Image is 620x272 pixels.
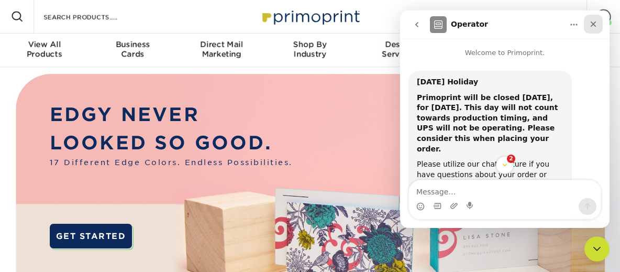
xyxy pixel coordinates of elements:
[355,40,443,59] div: Services
[88,40,177,49] span: Business
[3,240,89,268] iframe: Google Customer Reviews
[265,40,354,59] div: Industry
[50,101,293,128] p: EDGY NEVER
[355,34,443,67] a: DesignServices
[400,10,610,228] iframe: Intercom live chat
[265,34,354,67] a: Shop ByIndustry
[50,129,293,157] p: LOOKED SO GOOD.
[17,83,158,143] b: Primoprint will be closed [DATE], for [DATE]. This day will not count towards production timing, ...
[50,224,132,248] a: GET STARTED
[50,157,293,168] span: 17 Different Edge Colors. Endless Possibilities.
[8,60,172,227] div: [DATE] HolidayPrimoprint will be closed [DATE], for [DATE]. This day will not count towards produ...
[177,40,265,49] span: Direct Mail
[33,191,41,200] button: Gif picker
[67,191,75,200] button: Start recording
[96,146,114,164] button: Scroll to bottom
[177,40,265,59] div: Marketing
[17,67,78,75] b: [DATE] Holiday
[8,60,201,246] div: Support says…
[355,40,443,49] span: Design
[88,40,177,59] div: Cards
[88,34,177,67] a: BusinessCards
[9,170,201,188] textarea: Message…
[42,10,145,23] input: SEARCH PRODUCTS.....
[50,191,58,200] button: Upload attachment
[265,40,354,49] span: Shop By
[177,34,265,67] a: Direct MailMarketing
[107,144,115,153] span: Scroll badge
[16,192,25,200] button: Emoji picker
[179,188,196,204] button: Send a message…
[584,236,610,262] iframe: Intercom live chat
[258,5,362,28] img: Primoprint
